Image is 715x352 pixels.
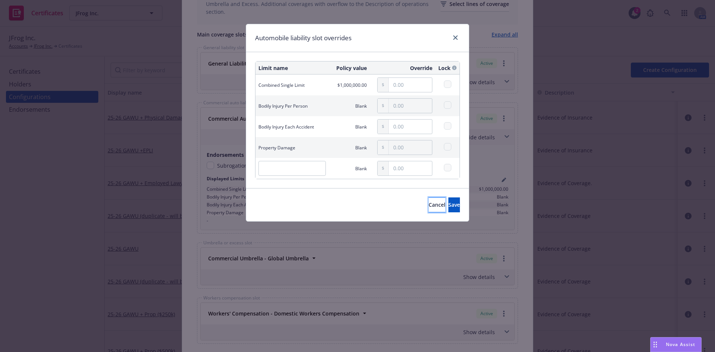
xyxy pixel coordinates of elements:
[337,82,367,88] span: $1,000,000.00
[451,33,460,42] a: close
[255,116,329,137] td: Bodily Injury Each Accident
[255,137,329,158] td: Property Damage
[255,95,329,116] td: Bodily Injury Per Person
[389,78,432,92] input: 0.00
[650,337,702,352] button: Nova Assist
[355,124,367,130] span: Blank
[429,197,445,212] button: Cancel
[448,197,460,212] button: Save
[438,64,457,72] div: Lock
[389,140,432,155] input: 0.00
[370,61,435,74] th: Override
[255,33,352,43] h1: Automobile liability slot overrides
[255,61,329,74] th: Limit name
[389,120,432,134] input: 0.00
[329,61,370,74] th: Policy value
[651,337,660,352] div: Drag to move
[666,341,695,348] span: Nova Assist
[389,161,432,175] input: 0.00
[389,99,432,113] input: 0.00
[448,201,460,208] span: Save
[429,201,445,208] span: Cancel
[255,74,329,95] td: Combined Single Limit
[355,103,367,109] span: Blank
[355,145,367,151] span: Blank
[355,165,367,172] span: Blank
